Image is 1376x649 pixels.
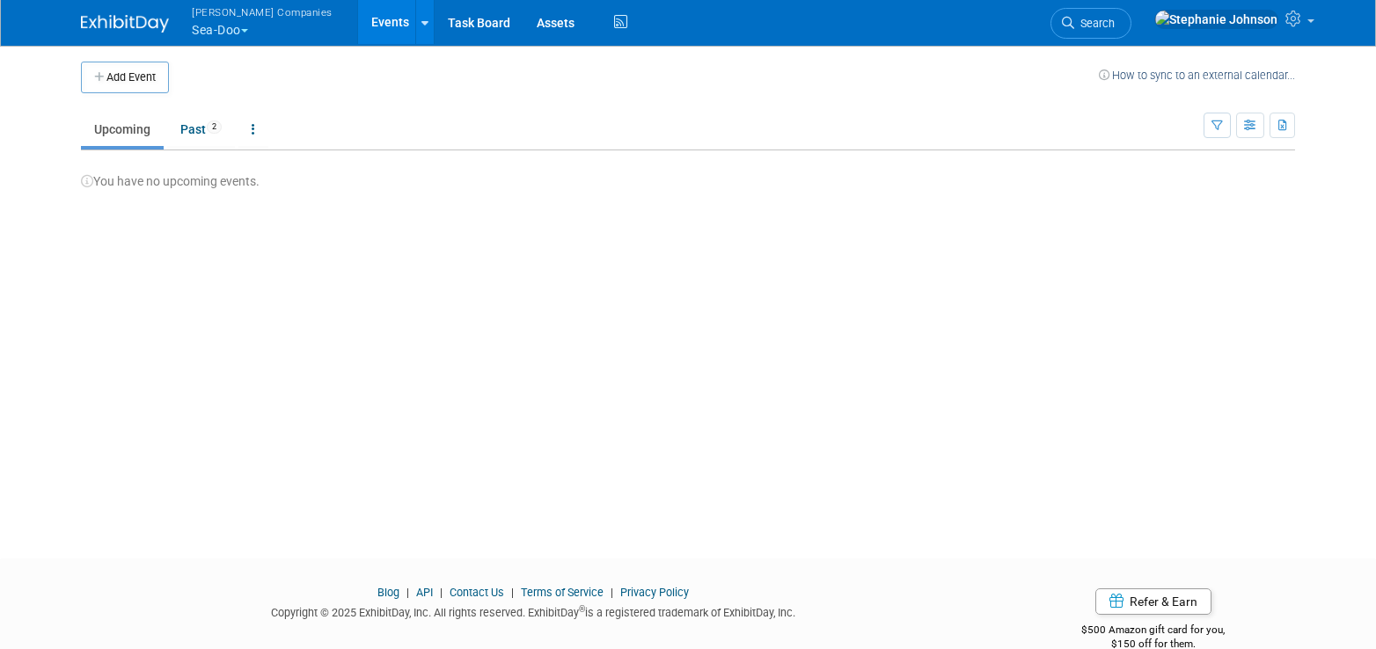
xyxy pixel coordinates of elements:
[402,586,414,599] span: |
[1099,69,1295,82] a: How to sync to an external calendar...
[81,601,985,621] div: Copyright © 2025 ExhibitDay, Inc. All rights reserved. ExhibitDay is a registered trademark of Ex...
[1154,10,1278,29] img: Stephanie Johnson
[1095,588,1211,615] a: Refer & Earn
[207,120,222,134] span: 2
[606,586,618,599] span: |
[81,62,169,93] button: Add Event
[377,586,399,599] a: Blog
[416,586,433,599] a: API
[1050,8,1131,39] a: Search
[192,3,333,21] span: [PERSON_NAME] Companies
[81,15,169,33] img: ExhibitDay
[521,586,604,599] a: Terms of Service
[81,113,164,146] a: Upcoming
[435,586,447,599] span: |
[167,113,235,146] a: Past2
[450,586,504,599] a: Contact Us
[579,604,585,614] sup: ®
[81,174,260,188] span: You have no upcoming events.
[620,586,689,599] a: Privacy Policy
[1074,17,1115,30] span: Search
[507,586,518,599] span: |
